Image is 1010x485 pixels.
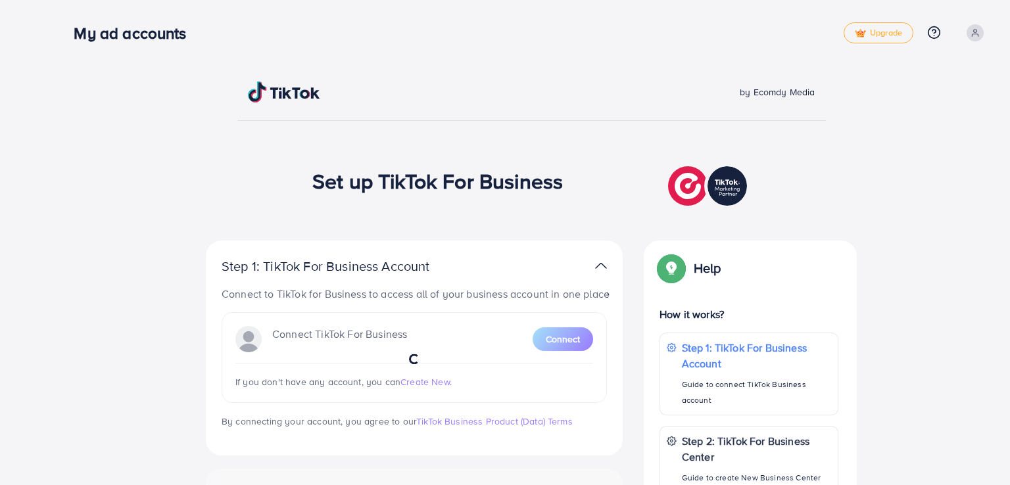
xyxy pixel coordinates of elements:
img: TikTok partner [668,163,750,209]
img: TikTok [248,81,320,103]
img: Popup guide [660,256,683,280]
p: Help [694,260,721,276]
p: Step 1: TikTok For Business Account [222,258,471,274]
p: Guide to connect TikTok Business account [682,377,831,408]
span: by Ecomdy Media [740,85,815,99]
h3: My ad accounts [74,24,197,43]
img: tick [855,29,866,38]
span: Upgrade [855,28,902,38]
h1: Set up TikTok For Business [312,168,563,193]
a: tickUpgrade [844,22,913,43]
p: Step 2: TikTok For Business Center [682,433,831,465]
img: TikTok partner [595,256,607,275]
p: Step 1: TikTok For Business Account [682,340,831,371]
p: How it works? [660,306,838,322]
